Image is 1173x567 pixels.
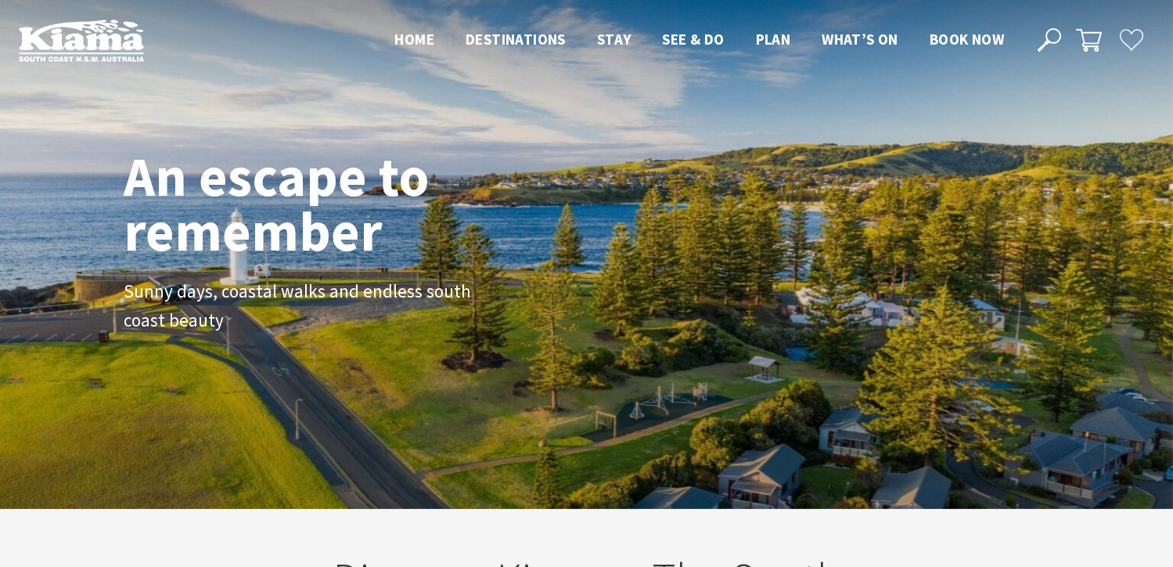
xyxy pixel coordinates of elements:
span: Plan [756,30,791,49]
img: Kiama Logo [19,19,144,62]
span: Destinations [466,30,566,49]
nav: Main Menu [379,27,1020,53]
span: What’s On [822,30,898,49]
h1: An escape to remember [124,149,554,258]
span: Book now [930,30,1004,49]
span: Stay [597,30,631,49]
span: Home [394,30,434,49]
span: See & Do [662,30,724,49]
p: Sunny days, coastal walks and endless south coast beauty [124,277,476,335]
